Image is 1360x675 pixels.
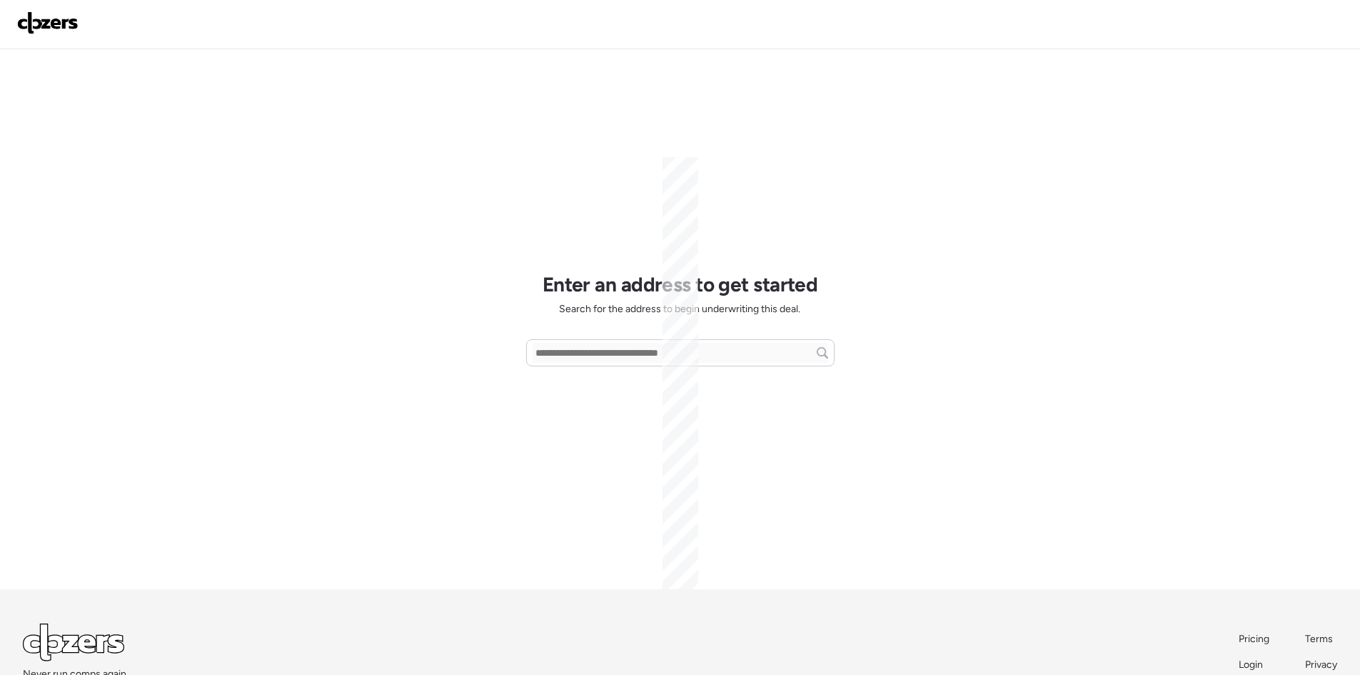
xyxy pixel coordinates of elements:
[1239,658,1271,672] a: Login
[1239,633,1269,645] span: Pricing
[559,302,800,316] span: Search for the address to begin underwriting this deal.
[23,624,124,661] img: Logo Light
[1305,632,1337,646] a: Terms
[1305,658,1337,672] a: Privacy
[1239,632,1271,646] a: Pricing
[1305,633,1333,645] span: Terms
[543,272,818,296] h1: Enter an address to get started
[17,11,79,34] img: Logo
[1239,659,1263,671] span: Login
[1305,659,1337,671] span: Privacy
